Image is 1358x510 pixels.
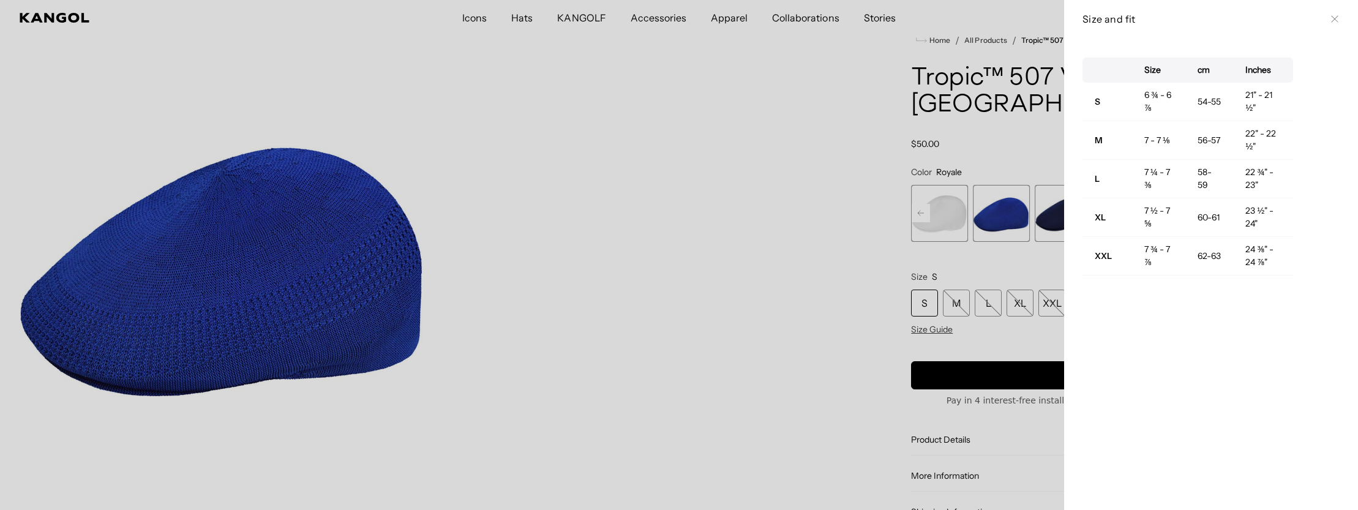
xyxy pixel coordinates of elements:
td: 24 ⅜" - 24 ⅞" [1233,237,1293,276]
td: 60-61 [1185,198,1234,237]
td: 7 ¼ - 7 ⅜ [1132,160,1185,198]
td: 21" - 21 ½" [1233,83,1293,121]
td: 7 ¾ - 7 ⅞ [1132,237,1185,276]
td: 6 ¾ - 6 ⅞ [1132,83,1185,121]
td: 22" - 22 ½" [1233,121,1293,160]
td: 54-55 [1185,83,1234,121]
td: 7 - 7 ⅛ [1132,121,1185,160]
th: Inches [1233,58,1293,83]
strong: XXL [1095,250,1112,261]
h3: Size and fit [1082,12,1325,26]
th: cm [1185,58,1234,83]
strong: S [1095,96,1100,107]
td: 58-59 [1185,160,1234,198]
strong: L [1095,173,1100,184]
strong: M [1095,135,1103,146]
strong: XL [1095,212,1106,223]
td: 62-63 [1185,237,1234,276]
td: 23 ½" - 24" [1233,198,1293,237]
th: Size [1132,58,1185,83]
td: 7 ½ - 7 ⅝ [1132,198,1185,237]
td: 56-57 [1185,121,1234,160]
td: 22 ¾" - 23" [1233,160,1293,198]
